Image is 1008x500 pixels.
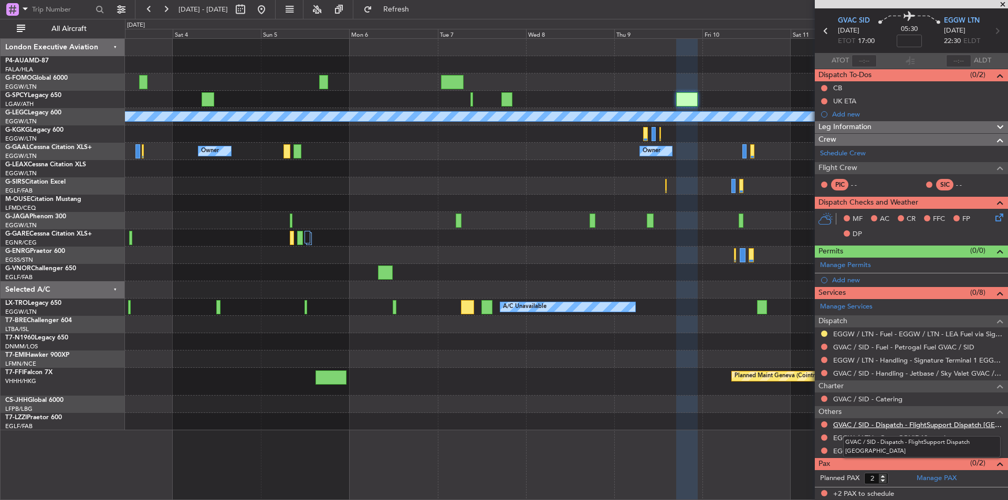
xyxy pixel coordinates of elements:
[5,110,61,116] a: G-LEGCLegacy 600
[32,2,92,17] input: Trip Number
[5,144,29,151] span: G-GAAL
[5,335,68,341] a: T7-N1960Legacy 650
[833,329,1003,338] a: EGGW / LTN - Fuel - EGGW / LTN - LEA Fuel via Signature in EGGW
[5,187,33,195] a: EGLF/FAB
[5,127,30,133] span: G-KGKG
[5,83,37,91] a: EGGW/LTN
[5,127,64,133] a: G-KGKGLegacy 600
[5,352,26,358] span: T7-EMI
[5,369,52,376] a: T7-FFIFalcon 7X
[5,75,68,81] a: G-FOMOGlobal 6000
[734,368,821,384] div: Planned Maint Geneva (Cointrin)
[173,29,261,38] div: Sat 4
[5,414,27,421] span: T7-LZZI
[833,369,1003,378] a: GVAC / SID - Handling - Jetbase / Sky Valet GVAC / [PERSON_NAME]
[5,265,76,272] a: G-VNORChallenger 650
[818,380,844,392] span: Charter
[5,58,29,64] span: P4-AUA
[843,436,1001,458] div: GVAC / SID - Dispatch - FlightSupport Dispatch [GEOGRAPHIC_DATA]
[5,75,32,81] span: G-FOMO
[852,55,877,67] input: --:--
[5,221,37,229] a: EGGW/LTN
[818,246,843,258] span: Permits
[5,248,30,254] span: G-ENRG
[833,97,856,105] div: UK ETA
[833,446,966,455] a: EGGW / LTN - Pax COVID19 requirements
[5,369,24,376] span: T7-FFI
[820,148,866,159] a: Schedule Crew
[970,245,985,256] span: (0/0)
[851,180,875,189] div: - -
[5,352,69,358] a: T7-EMIHawker 900XP
[970,287,985,298] span: (0/8)
[880,214,889,225] span: AC
[832,110,1003,119] div: Add new
[5,214,29,220] span: G-JAGA
[5,162,28,168] span: G-LEAX
[359,1,422,18] button: Refresh
[917,473,957,484] a: Manage PAX
[5,317,72,324] a: T7-BREChallenger 604
[5,179,25,185] span: G-SIRS
[438,29,526,38] div: Tue 7
[5,144,92,151] a: G-GAALCessna Citation XLS+
[5,118,37,125] a: EGGW/LTN
[5,239,37,247] a: EGNR/CEG
[820,473,859,484] label: Planned PAX
[5,100,34,108] a: LGAV/ATH
[5,397,64,403] a: CS-JHHGlobal 6000
[5,317,27,324] span: T7-BRE
[5,325,29,333] a: LTBA/ISL
[127,21,145,30] div: [DATE]
[5,66,33,73] a: FALA/HLA
[5,162,86,168] a: G-LEAXCessna Citation XLS
[5,265,31,272] span: G-VNOR
[5,422,33,430] a: EGLF/FAB
[833,83,842,92] div: CB
[933,214,945,225] span: FFC
[963,36,980,47] span: ELDT
[818,121,871,133] span: Leg Information
[833,489,894,499] span: +2 PAX to schedule
[201,143,219,159] div: Owner
[818,287,846,299] span: Services
[614,29,702,38] div: Thu 9
[832,275,1003,284] div: Add new
[5,135,37,143] a: EGGW/LTN
[12,20,114,37] button: All Aircraft
[833,395,902,403] a: GVAC / SID - Catering
[374,6,418,13] span: Refresh
[974,56,991,66] span: ALDT
[5,256,33,264] a: EGSS/STN
[5,92,28,99] span: G-SPCY
[5,179,66,185] a: G-SIRSCitation Excel
[5,405,33,413] a: LFPB/LBG
[5,110,28,116] span: G-LEGC
[5,343,38,350] a: DNMM/LOS
[5,300,28,306] span: LX-TRO
[818,197,918,209] span: Dispatch Checks and Weather
[936,179,953,190] div: SIC
[970,69,985,80] span: (0/2)
[5,231,92,237] a: G-GARECessna Citation XLS+
[944,36,961,47] span: 22:30
[853,214,863,225] span: MF
[818,315,847,327] span: Dispatch
[5,152,37,160] a: EGGW/LTN
[261,29,349,38] div: Sun 5
[85,29,173,38] div: Fri 3
[643,143,660,159] div: Owner
[818,406,842,418] span: Others
[818,69,871,81] span: Dispatch To-Dos
[178,5,228,14] span: [DATE] - [DATE]
[5,273,33,281] a: EGLF/FAB
[5,169,37,177] a: EGGW/LTN
[956,180,980,189] div: - -
[5,248,65,254] a: G-ENRGPraetor 600
[5,377,36,385] a: VHHH/HKG
[791,29,879,38] div: Sat 11
[853,229,862,240] span: DP
[820,302,873,312] a: Manage Services
[833,420,1003,429] a: GVAC / SID - Dispatch - FlightSupport Dispatch [GEOGRAPHIC_DATA]
[349,29,437,38] div: Mon 6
